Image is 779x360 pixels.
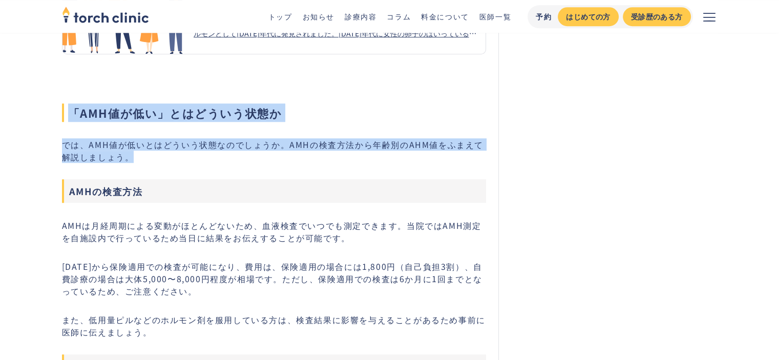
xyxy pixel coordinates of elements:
a: コラム [387,11,411,22]
p: AMHは月経周期による変動がほとんどないため、血液検査でいつでも測定できます。当院ではAMH測定を自施設内で行っているため当日に結果をお伝えすることが可能です。 [62,219,487,244]
a: お知らせ [302,11,334,22]
p: では、AMH値が低いとはどういう状態なのでしょうか。AMHの検査方法から年齢別のAHM値をふまえて解説しましょう。 [62,138,487,163]
a: home [62,7,149,26]
a: 料金について [421,11,469,22]
a: はじめての方 [558,7,618,26]
a: 診療内容 [345,11,376,22]
a: トップ [268,11,292,22]
a: 医師一覧 [479,11,511,22]
h3: AMHの検査方法 [62,179,487,203]
a: 受診歴のある方 [623,7,691,26]
img: torch clinic [62,3,149,26]
span: 「AMH値が低い」とはどういう状態か [62,103,487,122]
div: 受診歴のある方 [631,11,683,22]
p: [DATE]から保険適用での検査が可能になり、費用は、保険適用の場合には1,800円（自己負担3割）、自費診療の場合は大体5,000〜8,000円程度が相場です。ただし、保険適用での検査は6か月... [62,260,487,297]
div: はじめての方 [566,11,610,22]
p: また、低用量ピルなどのホルモン剤を服用している方は、検査結果に影響を与えることがあるため事前に医師に伝えましょう。 [62,313,487,338]
div: 予約 [536,11,552,22]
